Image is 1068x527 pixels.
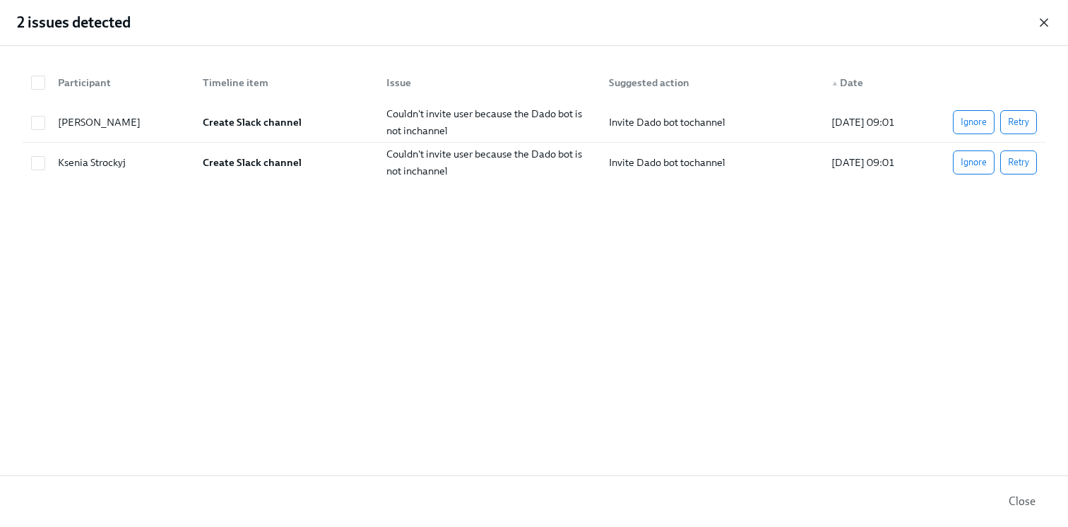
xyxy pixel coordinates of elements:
[1000,150,1037,174] button: Retry
[52,154,191,171] div: Ksenia Strockyj
[961,115,987,129] span: Ignore
[375,69,598,97] div: Issue
[52,74,191,91] div: Participant
[52,114,191,131] div: [PERSON_NAME]
[953,110,995,134] button: Ignore
[47,69,191,97] div: Participant
[23,143,1045,182] div: Ksenia StrockyjCreate Slack channelCouldn't invite user because the Dado bot is not inchannelInvi...
[953,150,995,174] button: Ignore
[23,102,1045,143] div: [PERSON_NAME]Create Slack channelCouldn't invite user because the Dado bot is not inchannelInvite...
[381,74,598,91] div: Issue
[203,156,302,169] strong: Create Slack channel
[820,69,930,97] div: ▲Date
[1008,115,1029,129] span: Retry
[826,154,930,171] div: [DATE] 09:01
[197,74,375,91] div: Timeline item
[17,12,131,33] h2: 2 issues detected
[1000,110,1037,134] button: Retry
[609,156,725,169] span: Invite Dado bot to channel
[603,74,820,91] div: Suggested action
[999,487,1045,516] button: Close
[831,80,838,87] span: ▲
[961,155,987,170] span: Ignore
[1008,155,1029,170] span: Retry
[826,114,930,131] div: [DATE] 09:01
[203,116,302,129] strong: Create Slack channel
[826,74,930,91] div: Date
[609,116,725,129] span: Invite Dado bot to channel
[598,69,820,97] div: Suggested action
[191,69,375,97] div: Timeline item
[1009,495,1036,509] span: Close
